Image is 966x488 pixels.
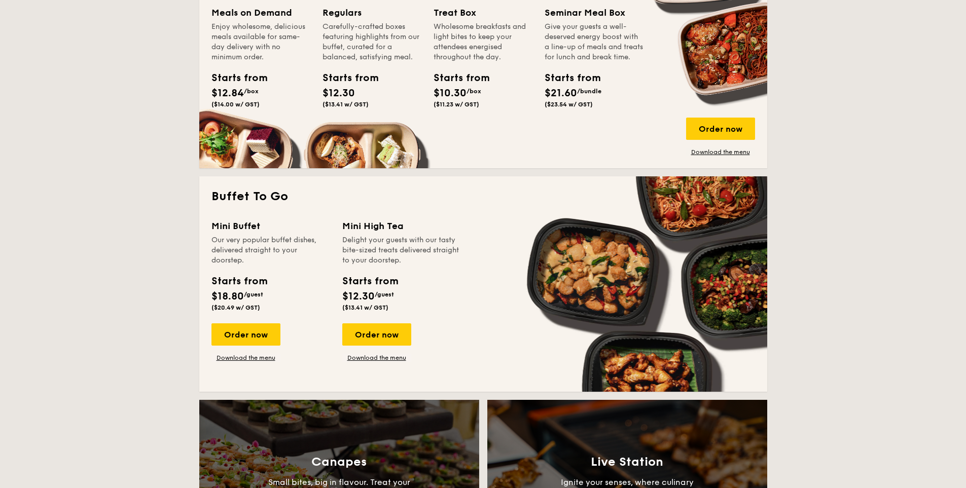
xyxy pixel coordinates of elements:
[342,274,398,289] div: Starts from
[323,6,421,20] div: Regulars
[577,88,601,95] span: /bundle
[591,455,663,469] h3: Live Station
[211,323,280,346] div: Order now
[323,101,369,108] span: ($13.41 w/ GST)
[545,70,590,86] div: Starts from
[211,22,310,62] div: Enjoy wholesome, delicious meals available for same-day delivery with no minimum order.
[211,6,310,20] div: Meals on Demand
[244,88,259,95] span: /box
[545,6,643,20] div: Seminar Meal Box
[686,148,755,156] a: Download the menu
[323,87,355,99] span: $12.30
[434,6,532,20] div: Treat Box
[211,87,244,99] span: $12.84
[545,101,593,108] span: ($23.54 w/ GST)
[342,323,411,346] div: Order now
[686,118,755,140] div: Order now
[545,22,643,62] div: Give your guests a well-deserved energy boost with a line-up of meals and treats for lunch and br...
[211,219,330,233] div: Mini Buffet
[211,235,330,266] div: Our very popular buffet dishes, delivered straight to your doorstep.
[211,274,267,289] div: Starts from
[211,70,257,86] div: Starts from
[467,88,481,95] span: /box
[323,70,368,86] div: Starts from
[211,189,755,205] h2: Buffet To Go
[342,219,461,233] div: Mini High Tea
[244,291,263,298] span: /guest
[342,290,375,303] span: $12.30
[342,235,461,266] div: Delight your guests with our tasty bite-sized treats delivered straight to your doorstep.
[211,354,280,362] a: Download the menu
[342,354,411,362] a: Download the menu
[211,290,244,303] span: $18.80
[545,87,577,99] span: $21.60
[311,455,367,469] h3: Canapes
[434,87,467,99] span: $10.30
[323,22,421,62] div: Carefully-crafted boxes featuring highlights from our buffet, curated for a balanced, satisfying ...
[434,70,479,86] div: Starts from
[211,101,260,108] span: ($14.00 w/ GST)
[211,304,260,311] span: ($20.49 w/ GST)
[342,304,388,311] span: ($13.41 w/ GST)
[434,22,532,62] div: Wholesome breakfasts and light bites to keep your attendees energised throughout the day.
[434,101,479,108] span: ($11.23 w/ GST)
[375,291,394,298] span: /guest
